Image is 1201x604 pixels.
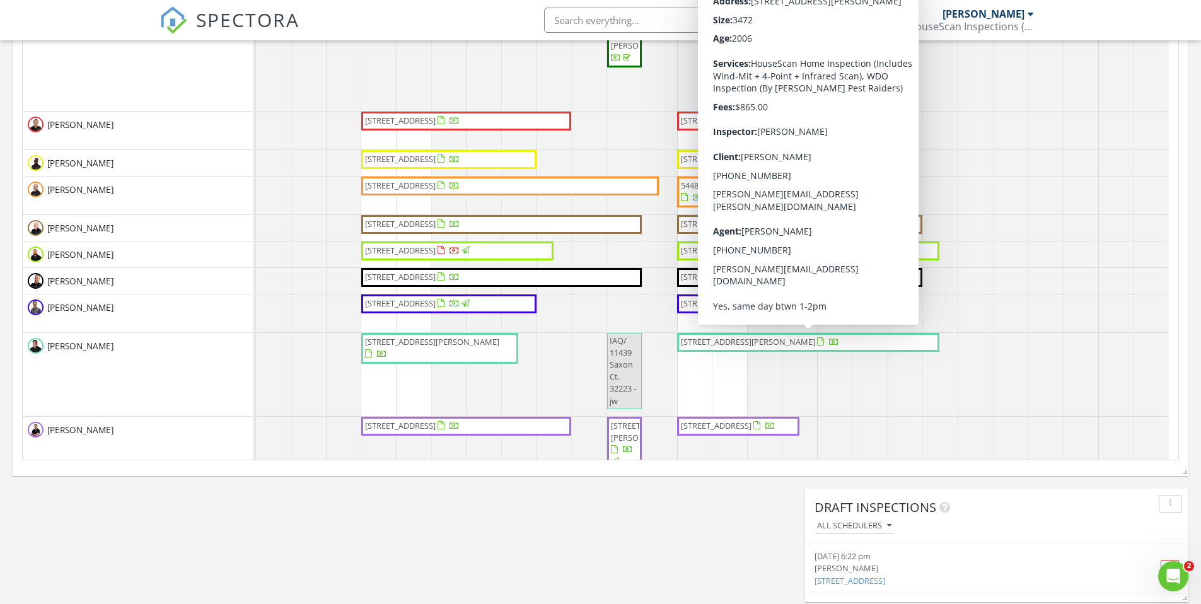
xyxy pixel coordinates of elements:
span: IAQ/ 11439 Saxon Ct. 32223 -jw [610,335,636,407]
a: [STREET_ADDRESS] [815,575,885,586]
span: [STREET_ADDRESS] [365,153,436,165]
img: shaun_headshot.png [28,182,44,197]
span: [PERSON_NAME] [45,424,116,436]
img: trent_headshot.png [28,299,44,315]
img: dom_headshot.jpg [28,338,44,354]
img: josh_photo1_spectora.jpg [28,117,44,132]
span: [STREET_ADDRESS][PERSON_NAME] [681,336,815,347]
img: daven_headshot.jpg [28,155,44,171]
img: mike_headshots.jpg [28,273,44,289]
div: All schedulers [817,521,891,530]
button: All schedulers [815,518,894,535]
span: [STREET_ADDRESS][PERSON_NAME] [611,420,682,443]
span: [PERSON_NAME] [45,275,116,287]
img: home_scan16.jpg [28,220,44,236]
span: [STREET_ADDRESS] [681,271,751,282]
span: [PERSON_NAME] [45,340,116,352]
img: The Best Home Inspection Software - Spectora [160,6,187,34]
div: [PERSON_NAME] [815,562,1118,574]
span: [PERSON_NAME] [45,301,116,314]
span: SPECTORA [196,6,299,33]
span: [STREET_ADDRESS] [681,153,751,165]
div: [PERSON_NAME] [943,8,1024,20]
span: [STREET_ADDRESS] [365,245,436,256]
img: untitled_2500_x_2500_px_4.png [28,422,44,438]
span: [STREET_ADDRESS] [365,298,436,309]
a: SPECTORA [160,17,299,44]
div: [DATE] 6:22 pm [815,550,1118,562]
span: [PERSON_NAME] [45,157,116,170]
span: [STREET_ADDRESS] [681,115,751,126]
span: 5448 Integrity [GEOGRAPHIC_DATA] [681,180,813,191]
span: [STREET_ADDRESS] [681,298,751,309]
span: [STREET_ADDRESS][PERSON_NAME] [611,28,682,51]
span: [STREET_ADDRESS][PERSON_NAME] [681,245,815,256]
a: [DATE] 6:22 pm [PERSON_NAME] [STREET_ADDRESS] [815,550,1118,587]
span: [PERSON_NAME] [45,183,116,196]
span: [PERSON_NAME] [45,248,116,261]
span: [STREET_ADDRESS] [681,218,751,229]
span: [STREET_ADDRESS] [365,271,436,282]
span: 2 [1184,561,1194,571]
span: [STREET_ADDRESS] [365,180,436,191]
span: [PERSON_NAME] [45,222,116,235]
span: Draft Inspections [815,499,936,516]
input: Search everything... [544,8,796,33]
span: [PERSON_NAME] [45,119,116,131]
span: [STREET_ADDRESS] [365,115,436,126]
img: tyler_headshot.jpg [28,247,44,262]
div: HouseScan Inspections (HOME) [908,20,1034,33]
iframe: Intercom live chat [1158,561,1188,591]
span: [STREET_ADDRESS] [681,420,751,431]
span: [STREET_ADDRESS][PERSON_NAME] [365,336,499,347]
span: [STREET_ADDRESS] [365,420,436,431]
span: [STREET_ADDRESS] [365,218,436,229]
